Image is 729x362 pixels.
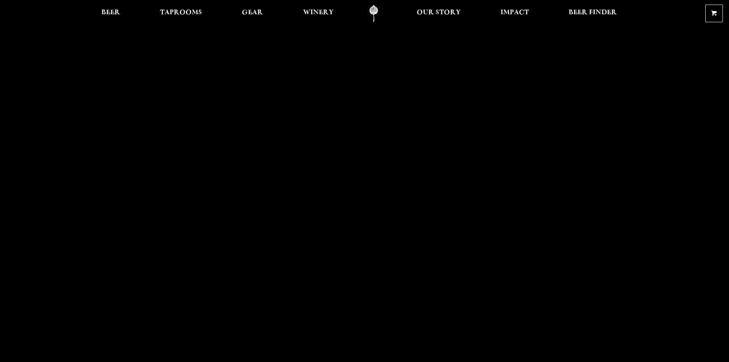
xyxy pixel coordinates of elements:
[101,10,120,16] span: Beer
[160,10,202,16] span: Taprooms
[412,5,466,22] a: Our Story
[569,10,617,16] span: Beer Finder
[501,10,529,16] span: Impact
[242,10,263,16] span: Gear
[303,10,334,16] span: Winery
[96,5,125,22] a: Beer
[237,5,268,22] a: Gear
[155,5,207,22] a: Taprooms
[417,10,461,16] span: Our Story
[496,5,534,22] a: Impact
[298,5,339,22] a: Winery
[359,5,388,22] a: Odell Home
[564,5,622,22] a: Beer Finder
